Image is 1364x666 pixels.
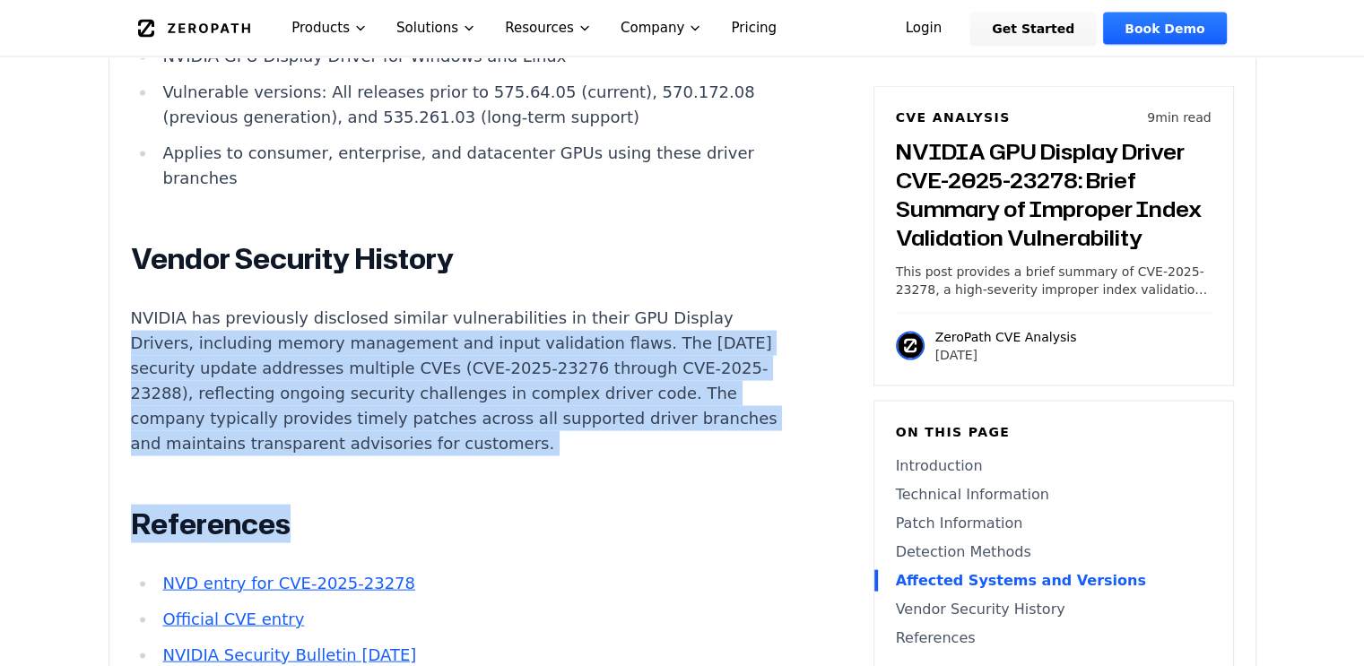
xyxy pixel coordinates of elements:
[896,455,1212,477] a: Introduction
[131,241,798,277] h2: Vendor Security History
[935,346,1077,364] p: [DATE]
[131,506,798,542] h2: References
[162,574,414,592] a: NVD entry for CVE-2025-23278
[162,645,416,664] a: NVIDIA Security Bulletin [DATE]
[896,137,1212,252] h3: NVIDIA GPU Display Driver CVE-2025-23278: Brief Summary of Improper Index Validation Vulnerability
[896,627,1212,649] a: References
[131,306,798,456] p: NVIDIA has previously disclosed similar vulnerabilities in their GPU Display Drivers, including m...
[896,423,1212,441] h6: On this page
[162,610,304,628] a: Official CVE entry
[896,570,1212,592] a: Affected Systems and Versions
[896,484,1212,506] a: Technical Information
[935,328,1077,346] p: ZeroPath CVE Analysis
[970,13,1096,45] a: Get Started
[896,332,925,360] img: ZeroPath CVE Analysis
[896,513,1212,534] a: Patch Information
[156,141,798,191] li: Applies to consumer, enterprise, and datacenter GPUs using these driver branches
[896,108,1011,126] h6: CVE Analysis
[896,541,1212,563] a: Detection Methods
[1147,108,1211,126] p: 9 min read
[884,13,964,45] a: Login
[156,80,798,130] li: Vulnerable versions: All releases prior to 575.64.05 (current), 570.172.08 (previous generation),...
[896,599,1212,620] a: Vendor Security History
[1103,13,1226,45] a: Book Demo
[896,263,1212,298] p: This post provides a brief summary of CVE-2025-23278, a high-severity improper index validation v...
